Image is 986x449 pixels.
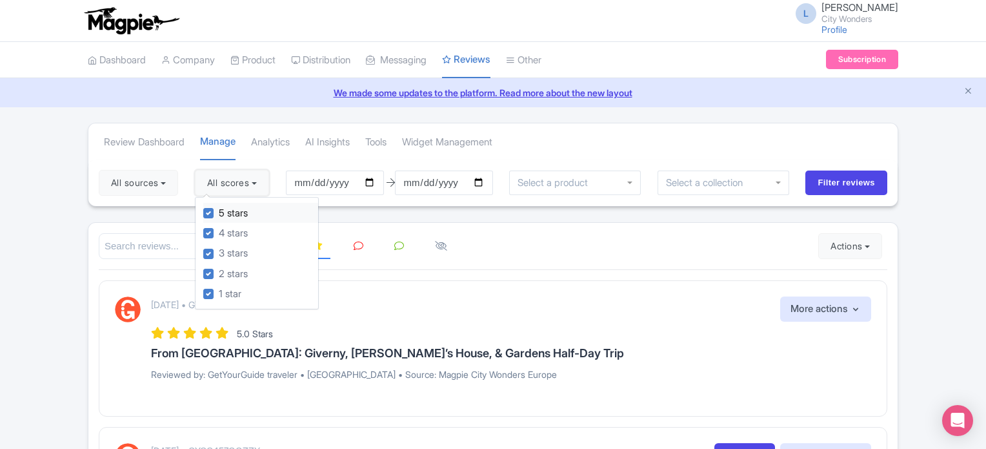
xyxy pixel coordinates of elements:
[195,197,319,310] div: All scores
[963,85,973,99] button: Close announcement
[200,124,236,161] a: Manage
[81,6,181,35] img: logo-ab69f6fb50320c5b225c76a69d11143b.png
[821,1,898,14] span: [PERSON_NAME]
[805,171,887,195] input: Filter reviews
[219,206,248,221] label: 5 stars
[115,297,141,322] img: GetYourGuide Logo
[788,3,898,23] a: L [PERSON_NAME] City Wonders
[821,24,847,35] a: Profile
[99,233,296,260] input: Search reviews...
[826,50,898,69] a: Subscription
[151,298,259,311] p: [DATE] • GYGZG2KMH799
[88,43,146,78] a: Dashboard
[291,43,350,78] a: Distribution
[366,43,427,78] a: Messaging
[230,43,276,78] a: Product
[219,287,241,302] label: 1 star
[365,125,387,160] a: Tools
[506,43,541,78] a: Other
[305,125,350,160] a: AI Insights
[219,226,248,241] label: 4 stars
[8,86,978,99] a: We made some updates to the platform. Read more about the new layout
[821,15,898,23] small: City Wonders
[151,368,871,381] p: Reviewed by: GetYourGuide traveler • [GEOGRAPHIC_DATA] • Source: Magpie City Wonders Europe
[796,3,816,24] span: L
[219,246,248,261] label: 3 stars
[237,328,273,339] span: 5.0 Stars
[942,405,973,436] div: Open Intercom Messenger
[195,170,269,196] button: All scores
[780,297,871,322] button: More actions
[518,177,595,189] input: Select a product
[104,125,185,160] a: Review Dashboard
[219,267,248,282] label: 2 stars
[251,125,290,160] a: Analytics
[442,42,490,79] a: Reviews
[99,170,178,196] button: All sources
[666,177,752,189] input: Select a collection
[818,233,882,259] button: Actions
[151,347,871,360] h3: From [GEOGRAPHIC_DATA]: Giverny, [PERSON_NAME]’s House, & Gardens Half-Day Trip
[161,43,215,78] a: Company
[402,125,492,160] a: Widget Management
